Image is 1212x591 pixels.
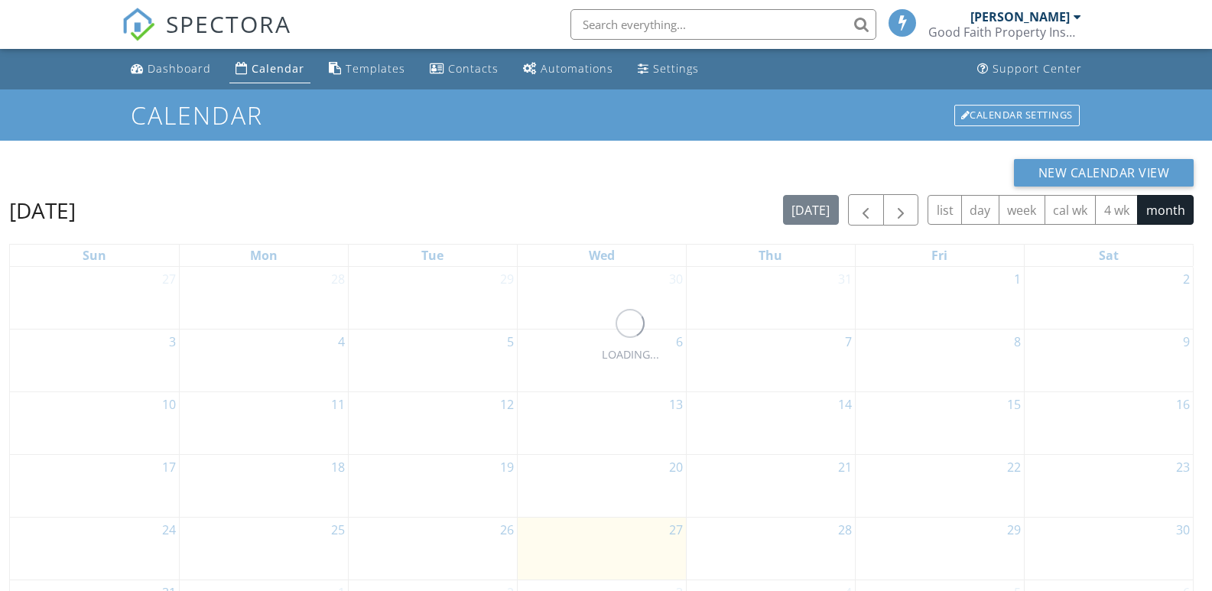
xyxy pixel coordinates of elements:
a: Dashboard [125,55,217,83]
td: Go to July 27, 2025 [10,267,179,330]
a: Go to August 10, 2025 [159,392,179,417]
button: cal wk [1045,195,1097,225]
a: Calendar Settings [953,103,1081,128]
button: Next month [883,194,919,226]
a: Wednesday [586,245,618,266]
button: Previous month [848,194,884,226]
div: Support Center [993,61,1082,76]
a: Go to August 30, 2025 [1173,518,1193,542]
a: Go to July 30, 2025 [666,267,686,291]
button: [DATE] [783,195,839,225]
div: Automations [541,61,613,76]
td: Go to August 24, 2025 [10,517,179,580]
a: SPECTORA [122,21,291,53]
button: week [999,195,1045,225]
a: Contacts [424,55,505,83]
a: Go to August 20, 2025 [666,455,686,479]
a: Go to August 11, 2025 [328,392,348,417]
div: Contacts [448,61,499,76]
a: Go to August 5, 2025 [504,330,517,354]
a: Go to July 27, 2025 [159,267,179,291]
td: Go to August 26, 2025 [348,517,517,580]
a: Go to July 29, 2025 [497,267,517,291]
a: Go to August 2, 2025 [1180,267,1193,291]
a: Go to August 15, 2025 [1004,392,1024,417]
a: Go to August 13, 2025 [666,392,686,417]
a: Go to August 28, 2025 [835,518,855,542]
td: Go to July 28, 2025 [179,267,348,330]
a: Monday [247,245,281,266]
div: [PERSON_NAME] [970,9,1070,24]
button: New Calendar View [1014,159,1194,187]
button: list [928,195,962,225]
td: Go to August 5, 2025 [348,329,517,391]
td: Go to August 15, 2025 [855,391,1024,454]
a: Go to August 4, 2025 [335,330,348,354]
td: Go to August 8, 2025 [855,329,1024,391]
td: Go to August 28, 2025 [686,517,855,580]
a: Go to August 21, 2025 [835,455,855,479]
td: Go to August 13, 2025 [517,391,686,454]
td: Go to August 22, 2025 [855,454,1024,517]
div: LOADING... [602,346,659,363]
div: Dashboard [148,61,211,76]
span: SPECTORA [166,8,291,40]
div: Calendar Settings [954,105,1080,126]
td: Go to August 30, 2025 [1024,517,1193,580]
h1: Calendar [131,102,1080,128]
td: Go to August 4, 2025 [179,329,348,391]
a: Saturday [1096,245,1122,266]
h2: [DATE] [9,195,76,226]
a: Support Center [971,55,1088,83]
td: Go to August 1, 2025 [855,267,1024,330]
a: Automations (Basic) [517,55,619,83]
td: Go to July 30, 2025 [517,267,686,330]
a: Go to August 12, 2025 [497,392,517,417]
a: Calendar [229,55,310,83]
div: Settings [653,61,699,76]
a: Go to August 27, 2025 [666,518,686,542]
input: Search everything... [570,9,876,40]
td: Go to August 12, 2025 [348,391,517,454]
a: Go to August 25, 2025 [328,518,348,542]
a: Sunday [80,245,109,266]
td: Go to August 10, 2025 [10,391,179,454]
a: Go to August 24, 2025 [159,518,179,542]
td: Go to August 23, 2025 [1024,454,1193,517]
td: Go to August 19, 2025 [348,454,517,517]
a: Go to August 8, 2025 [1011,330,1024,354]
a: Templates [323,55,411,83]
td: Go to August 25, 2025 [179,517,348,580]
a: Go to August 19, 2025 [497,455,517,479]
a: Go to August 29, 2025 [1004,518,1024,542]
a: Go to August 14, 2025 [835,392,855,417]
div: Calendar [252,61,304,76]
img: The Best Home Inspection Software - Spectora [122,8,155,41]
td: Go to August 18, 2025 [179,454,348,517]
button: month [1137,195,1194,225]
td: Go to August 29, 2025 [855,517,1024,580]
td: Go to July 31, 2025 [686,267,855,330]
button: 4 wk [1095,195,1138,225]
div: Templates [346,61,405,76]
a: Go to August 6, 2025 [673,330,686,354]
a: Go to August 18, 2025 [328,455,348,479]
td: Go to August 9, 2025 [1024,329,1193,391]
a: Friday [928,245,950,266]
a: Go to August 16, 2025 [1173,392,1193,417]
td: Go to August 7, 2025 [686,329,855,391]
td: Go to August 11, 2025 [179,391,348,454]
a: Go to August 7, 2025 [842,330,855,354]
td: Go to August 20, 2025 [517,454,686,517]
a: Go to August 23, 2025 [1173,455,1193,479]
td: Go to August 21, 2025 [686,454,855,517]
td: Go to August 2, 2025 [1024,267,1193,330]
a: Go to August 1, 2025 [1011,267,1024,291]
div: Good Faith Property Inspections, LLC [928,24,1081,40]
td: Go to August 17, 2025 [10,454,179,517]
td: Go to August 14, 2025 [686,391,855,454]
a: Go to August 3, 2025 [166,330,179,354]
a: Go to July 31, 2025 [835,267,855,291]
a: Thursday [755,245,785,266]
a: Go to August 22, 2025 [1004,455,1024,479]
